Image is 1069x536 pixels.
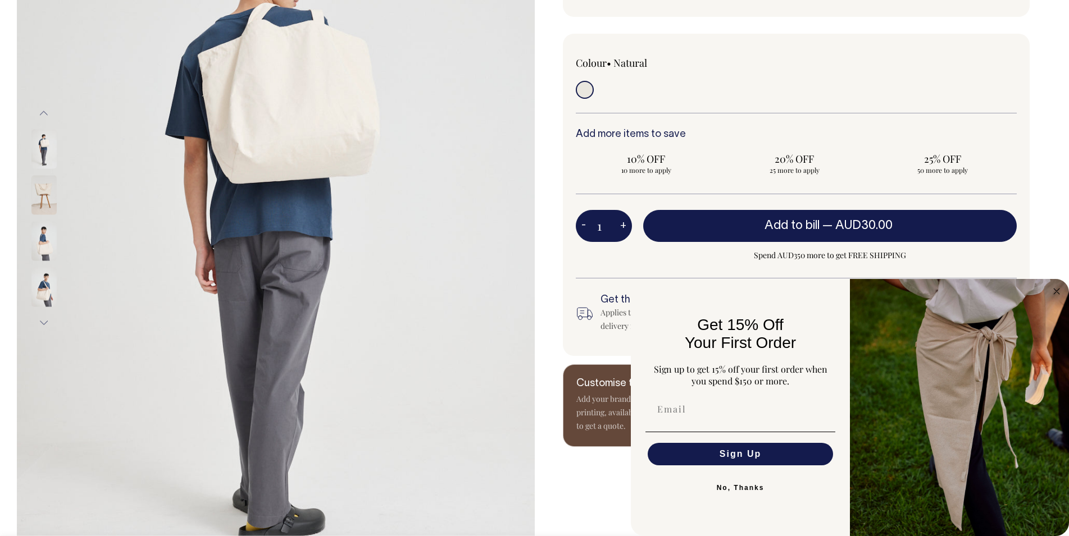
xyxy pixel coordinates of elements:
[645,477,835,499] button: No, Thanks
[601,306,817,333] div: Applies to orders delivered in Australian metro areas. For all delivery information, .
[31,267,57,306] img: natural
[607,56,611,70] span: •
[601,295,817,306] h6: Get this by [DATE]
[581,166,712,175] span: 10 more to apply
[648,443,833,465] button: Sign Up
[576,129,1017,140] h6: Add more items to save
[581,152,712,166] span: 10% OFF
[822,220,895,231] span: —
[615,215,632,237] button: +
[31,221,57,260] img: natural
[697,316,784,333] span: Get 15% Off
[643,210,1017,241] button: Add to bill —AUD30.00
[724,149,865,178] input: 20% OFF 25 more to apply
[576,392,756,433] p: Add your branding with embroidery and screen printing, available on quantities over 25. Contact u...
[648,398,833,420] input: Email
[35,310,52,335] button: Next
[35,101,52,126] button: Previous
[576,378,756,390] h6: Customise this product
[576,56,752,70] div: Colour
[654,363,827,387] span: Sign up to get 15% off your first order when you spend $150 or more.
[872,149,1013,178] input: 25% OFF 50 more to apply
[877,152,1008,166] span: 25% OFF
[729,166,859,175] span: 25 more to apply
[850,279,1069,536] img: 5e34ad8f-4f05-4173-92a8-ea475ee49ac9.jpeg
[685,334,796,351] span: Your First Order
[31,129,57,168] img: natural
[1050,285,1063,298] button: Close dialog
[576,215,592,237] button: -
[31,175,57,214] img: natural
[613,56,647,70] label: Natural
[835,220,893,231] span: AUD30.00
[765,220,820,231] span: Add to bill
[631,279,1069,536] div: FLYOUT Form
[877,166,1008,175] span: 50 more to apply
[643,249,1017,262] span: Spend AUD350 more to get FREE SHIPPING
[729,152,859,166] span: 20% OFF
[576,149,717,178] input: 10% OFF 10 more to apply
